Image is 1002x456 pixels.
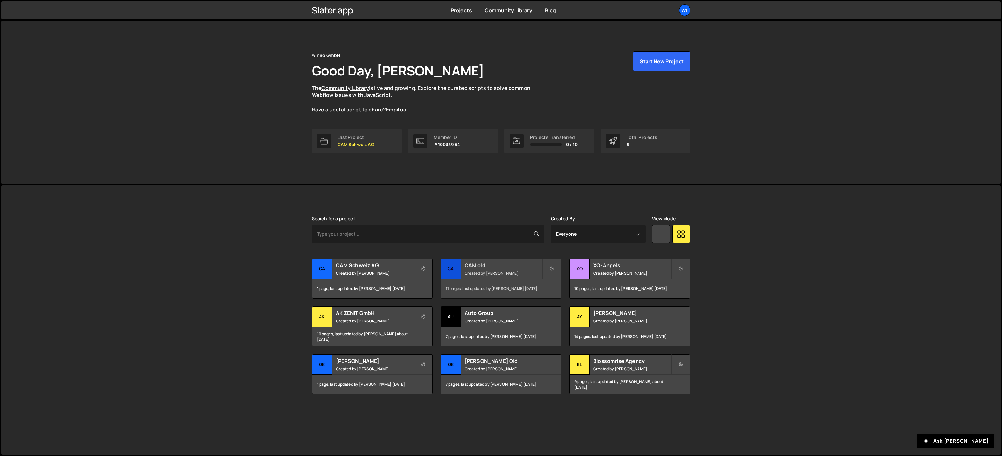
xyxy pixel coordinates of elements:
a: Au Auto Group Created by [PERSON_NAME] 7 pages, last updated by [PERSON_NAME] [DATE] [441,306,561,346]
h2: Auto Group [465,310,542,317]
a: Ay [PERSON_NAME] Created by [PERSON_NAME] 14 pages, last updated by [PERSON_NAME] [DATE] [569,306,690,346]
a: CA CAM Schweiz AG Created by [PERSON_NAME] 1 page, last updated by [PERSON_NAME] [DATE] [312,259,433,299]
div: Ay [570,307,590,327]
small: Created by [PERSON_NAME] [465,270,542,276]
div: 9 pages, last updated by [PERSON_NAME] about [DATE] [570,375,690,394]
div: 14 pages, last updated by [PERSON_NAME] [DATE] [570,327,690,346]
h2: Blossomrise Agency [593,357,671,364]
label: Created By [551,216,575,221]
small: Created by [PERSON_NAME] [336,270,413,276]
small: Created by [PERSON_NAME] [593,270,671,276]
a: wi [679,4,690,16]
h2: XO-Angels [593,262,671,269]
label: Search for a project [312,216,355,221]
div: 10 pages, last updated by [PERSON_NAME] about [DATE] [312,327,432,346]
div: Au [441,307,461,327]
div: 7 pages, last updated by [PERSON_NAME] [DATE] [441,375,561,394]
h2: AK ZENIT GmbH [336,310,413,317]
div: Total Projects [627,135,657,140]
a: XO XO-Angels Created by [PERSON_NAME] 10 pages, last updated by [PERSON_NAME] [DATE] [569,259,690,299]
a: AK AK ZENIT GmbH Created by [PERSON_NAME] 10 pages, last updated by [PERSON_NAME] about [DATE] [312,306,433,346]
div: XO [570,259,590,279]
div: Bl [570,355,590,375]
div: 7 pages, last updated by [PERSON_NAME] [DATE] [441,327,561,346]
button: Start New Project [633,51,690,71]
h2: [PERSON_NAME] Old [465,357,542,364]
h2: CAM Schweiz AG [336,262,413,269]
small: Created by [PERSON_NAME] [593,366,671,372]
div: 11 pages, last updated by [PERSON_NAME] [DATE] [441,279,561,298]
div: Projects Transferred [530,135,578,140]
a: Blog [545,7,556,14]
div: CA [441,259,461,279]
p: 9 [627,142,657,147]
a: Ge [PERSON_NAME] Old Created by [PERSON_NAME] 7 pages, last updated by [PERSON_NAME] [DATE] [441,354,561,394]
small: Created by [PERSON_NAME] [593,318,671,324]
div: CA [312,259,332,279]
a: Email us [386,106,406,113]
a: Bl Blossomrise Agency Created by [PERSON_NAME] 9 pages, last updated by [PERSON_NAME] about [DATE] [569,354,690,394]
a: Ge [PERSON_NAME] Created by [PERSON_NAME] 1 page, last updated by [PERSON_NAME] [DATE] [312,354,433,394]
p: CAM Schweiz AG [338,142,374,147]
h1: Good Day, [PERSON_NAME] [312,62,484,79]
h2: [PERSON_NAME] [336,357,413,364]
small: Created by [PERSON_NAME] [465,318,542,324]
div: Member ID [434,135,460,140]
input: Type your project... [312,225,544,243]
a: Last Project CAM Schweiz AG [312,129,402,153]
a: Community Library [485,7,532,14]
a: Community Library [321,84,369,92]
h2: CAM old [465,262,542,269]
button: Ask [PERSON_NAME] [917,434,994,448]
div: Last Project [338,135,374,140]
a: CA CAM old Created by [PERSON_NAME] 11 pages, last updated by [PERSON_NAME] [DATE] [441,259,561,299]
a: Projects [451,7,472,14]
small: Created by [PERSON_NAME] [465,366,542,372]
div: 10 pages, last updated by [PERSON_NAME] [DATE] [570,279,690,298]
p: #10034964 [434,142,460,147]
div: winno GmbH [312,51,340,59]
label: View Mode [652,216,676,221]
span: 0 / 10 [566,142,578,147]
p: The is live and growing. Explore the curated scripts to solve common Webflow issues with JavaScri... [312,84,543,113]
div: 1 page, last updated by [PERSON_NAME] [DATE] [312,279,432,298]
small: Created by [PERSON_NAME] [336,366,413,372]
h2: [PERSON_NAME] [593,310,671,317]
div: Ge [441,355,461,375]
div: 1 page, last updated by [PERSON_NAME] [DATE] [312,375,432,394]
div: Ge [312,355,332,375]
small: Created by [PERSON_NAME] [336,318,413,324]
div: AK [312,307,332,327]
